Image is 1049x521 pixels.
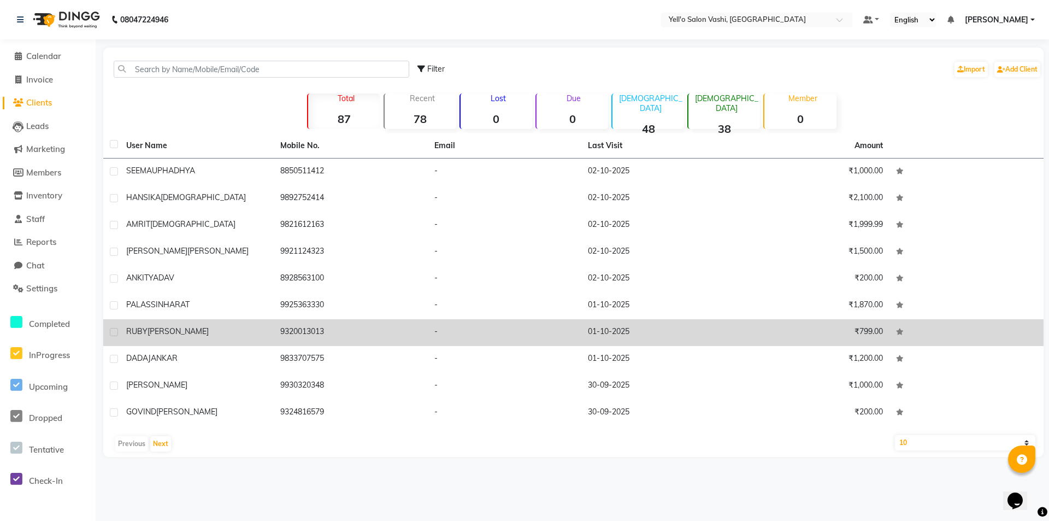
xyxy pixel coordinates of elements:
td: 8850511412 [274,159,428,185]
span: Calendar [26,51,61,61]
td: - [428,266,582,292]
td: ₹1,200.00 [735,346,889,373]
td: 30-09-2025 [581,400,735,426]
td: 01-10-2025 [581,346,735,373]
span: Chat [26,260,44,271]
td: 9833707575 [274,346,428,373]
strong: 0 [461,112,532,126]
th: User Name [120,133,274,159]
span: RUBY [126,326,148,336]
td: ₹1,000.00 [735,373,889,400]
td: 02-10-2025 [581,239,735,266]
span: HANSIKA [126,192,161,202]
span: ANKIT [126,273,149,283]
th: Mobile No. [274,133,428,159]
td: - [428,159,582,185]
span: GOVIND [126,407,156,417]
span: [PERSON_NAME] [156,407,217,417]
span: UPHADHYA [152,166,195,175]
td: 02-10-2025 [581,266,735,292]
td: - [428,292,582,319]
a: Invoice [3,74,93,86]
td: 02-10-2025 [581,212,735,239]
span: Invoice [26,74,53,85]
strong: 0 [764,112,836,126]
td: 9925363330 [274,292,428,319]
td: ₹1,999.99 [735,212,889,239]
td: 9821612163 [274,212,428,239]
a: Marketing [3,143,93,156]
td: - [428,212,582,239]
td: 9930320348 [274,373,428,400]
td: ₹1,000.00 [735,159,889,185]
img: logo [28,4,103,35]
td: 02-10-2025 [581,185,735,212]
span: DADA [126,353,148,363]
span: Filter [427,64,445,74]
td: ₹2,100.00 [735,185,889,212]
td: - [428,185,582,212]
iframe: chat widget [1003,477,1038,510]
span: Completed [29,319,70,329]
span: [PERSON_NAME] [126,380,187,390]
span: SINHARAT [151,300,190,309]
a: Clients [3,97,93,109]
p: [DEMOGRAPHIC_DATA] [693,93,760,113]
span: PALAS [126,300,151,309]
td: 01-10-2025 [581,292,735,319]
a: Chat [3,260,93,272]
td: - [428,400,582,426]
a: Staff [3,213,93,226]
th: Last Visit [581,133,735,159]
span: YADAV [149,273,174,283]
button: Next [150,436,171,452]
span: Members [26,167,61,178]
span: [PERSON_NAME] [187,246,249,256]
a: Calendar [3,50,93,63]
span: [DEMOGRAPHIC_DATA] [161,192,246,202]
a: Import [954,62,988,77]
strong: 0 [537,112,608,126]
td: ₹1,500.00 [735,239,889,266]
span: AMRIT [126,219,150,229]
span: Leads [26,121,49,131]
td: 9320013013 [274,319,428,346]
td: 8928563100 [274,266,428,292]
span: Inventory [26,190,62,201]
span: Settings [26,283,57,294]
td: 9921124323 [274,239,428,266]
p: [DEMOGRAPHIC_DATA] [617,93,684,113]
td: - [428,346,582,373]
a: Inventory [3,190,93,202]
input: Search by Name/Mobile/Email/Code [114,61,409,78]
span: Upcoming [29,382,68,392]
p: Member [769,93,836,103]
a: Members [3,167,93,179]
span: Tentative [29,444,64,455]
td: 01-10-2025 [581,319,735,346]
td: - [428,239,582,266]
strong: 87 [308,112,380,126]
span: Dropped [29,413,62,423]
span: InProgress [29,350,70,360]
td: ₹799.00 [735,319,889,346]
td: 02-10-2025 [581,159,735,185]
th: Amount [848,133,889,158]
span: [PERSON_NAME] [126,246,187,256]
p: Recent [389,93,456,103]
span: Check-In [29,476,63,486]
td: - [428,373,582,400]
td: ₹200.00 [735,400,889,426]
a: Settings [3,283,93,295]
strong: 48 [612,122,684,136]
td: - [428,319,582,346]
td: 9324816579 [274,400,428,426]
td: 9892752414 [274,185,428,212]
td: 30-09-2025 [581,373,735,400]
th: Email [428,133,582,159]
span: [PERSON_NAME] [965,14,1028,26]
td: ₹200.00 [735,266,889,292]
strong: 38 [688,122,760,136]
span: [DEMOGRAPHIC_DATA] [150,219,235,229]
span: [PERSON_NAME] [148,326,209,336]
